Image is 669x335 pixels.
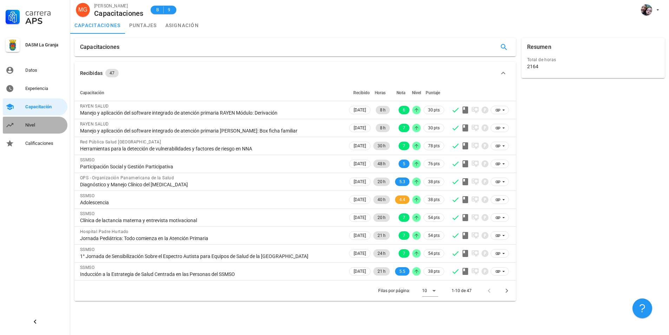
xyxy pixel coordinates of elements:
span: SSMSO [80,211,94,216]
span: Hospital Padre Hurtado [80,229,129,234]
span: [DATE] [354,232,366,239]
div: Experiencia [25,86,65,91]
span: 47 [110,69,114,77]
div: 1° Jornada de Sensibilización Sobre el Espectro Autista para Equipos de Salud de la [GEOGRAPHIC_D... [80,253,342,259]
span: 7 [403,249,405,258]
span: SSMSO [80,247,94,252]
span: [DATE] [354,124,366,132]
span: 21 h [378,231,386,240]
a: Capacitación [3,98,67,115]
div: DASM La Granja [25,42,65,48]
a: Datos [3,62,67,79]
span: 20 h [378,213,386,222]
span: [DATE] [354,268,366,275]
span: 30 h [378,142,386,150]
span: [DATE] [354,178,366,186]
span: OPS - Organización Panamericana de la Salud [80,175,174,180]
div: Capacitaciones [80,38,119,56]
span: RAYEN SALUD [80,104,109,109]
div: 2164 [527,63,538,70]
span: 8 h [380,106,386,114]
th: Nota [391,84,411,101]
a: Experiencia [3,80,67,97]
th: Recibido [348,84,372,101]
a: puntajes [125,17,161,34]
span: 5.5 [399,267,405,276]
div: 1-10 de 47 [452,288,472,294]
span: 30 pts [428,124,440,131]
div: Filas por página: [378,281,438,301]
span: 48 h [378,160,386,168]
div: Capacitaciones [94,9,144,17]
div: avatar [76,3,90,17]
span: 8 h [380,124,386,132]
span: SSMSO [80,157,94,162]
span: Capacitación [80,90,104,95]
span: SSMSO [80,265,94,270]
span: RAYEN SALUD [80,122,109,127]
span: 20 h [378,178,386,186]
a: asignación [161,17,203,34]
span: 6 [403,106,405,114]
button: Recibidas 47 [74,62,516,84]
span: 54 pts [428,250,440,257]
span: [DATE] [354,160,366,168]
span: 7 [403,213,405,222]
span: 38 pts [428,268,440,275]
span: 38 pts [428,196,440,203]
span: 30 pts [428,107,440,114]
div: 10 [422,288,427,294]
span: [DATE] [354,106,366,114]
th: Horas [372,84,391,101]
span: 5.3 [399,178,405,186]
div: Clínica de lactancia materna y entrevista motivacional [80,217,342,224]
div: Adolescencia [80,199,342,206]
span: 38 pts [428,178,440,185]
span: 54 pts [428,214,440,221]
div: Nivel [25,122,65,128]
span: MG [78,3,87,17]
div: [PERSON_NAME] [94,2,144,9]
div: Recibidas [80,69,103,77]
div: Inducción a la Estrategia de Salud Centrada en las Personas del SSMSO [80,271,342,277]
div: Datos [25,67,65,73]
div: 10Filas por página: [422,285,438,296]
span: 7 [403,231,405,240]
span: 9 [166,6,172,13]
div: Total de horas [527,56,659,63]
a: Nivel [3,117,67,134]
span: Recibido [353,90,370,95]
th: Capacitación [74,84,348,101]
span: [DATE] [354,214,366,221]
span: 24 h [378,249,386,258]
div: Participación Social y Gestión Participativa [80,163,342,170]
span: Red Pública Salud [GEOGRAPHIC_DATA] [80,140,161,144]
a: capacitaciones [70,17,125,34]
span: [DATE] [354,142,366,150]
div: avatar [641,4,652,15]
span: 76 pts [428,160,440,167]
span: 40 h [378,195,386,204]
span: SSMSO [80,193,94,198]
span: Nivel [412,90,421,95]
th: Puntaje [422,84,446,101]
div: Capacitación [25,104,65,110]
div: APS [25,17,65,25]
span: 21 h [378,267,386,276]
span: [DATE] [354,250,366,257]
div: Manejo y aplicación del software integrado de atención primaria [PERSON_NAME]: Box ficha familiar [80,128,342,134]
span: 54 pts [428,232,440,239]
span: B [155,6,160,13]
div: Jornada Pediátrica: Todo comienza en la Atención Primaria [80,235,342,241]
button: Página siguiente [500,284,513,297]
div: Herramientas para la detección de vulnerabilidades y factores de riesgo en NNA [80,146,342,152]
div: Resumen [527,38,551,56]
a: Calificaciones [3,135,67,152]
div: Manejo y aplicación del software integrado de atención primaria RAYEN Módulo: Derivación [80,110,342,116]
span: 7 [403,124,405,132]
div: Calificaciones [25,141,65,146]
span: [DATE] [354,196,366,204]
th: Nivel [411,84,422,101]
div: Diagnóstico y Manejo Clínico del [MEDICAL_DATA] [80,181,342,188]
div: Carrera [25,8,65,17]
